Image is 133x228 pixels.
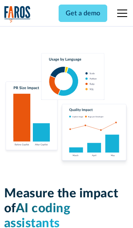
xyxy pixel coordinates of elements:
[112,3,129,23] div: menu
[59,5,107,22] a: Get a demo
[4,6,31,23] a: home
[4,6,31,23] img: Logo of the analytics and reporting company Faros.
[4,53,129,166] img: Charts tracking GitHub Copilot's usage and impact on velocity and quality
